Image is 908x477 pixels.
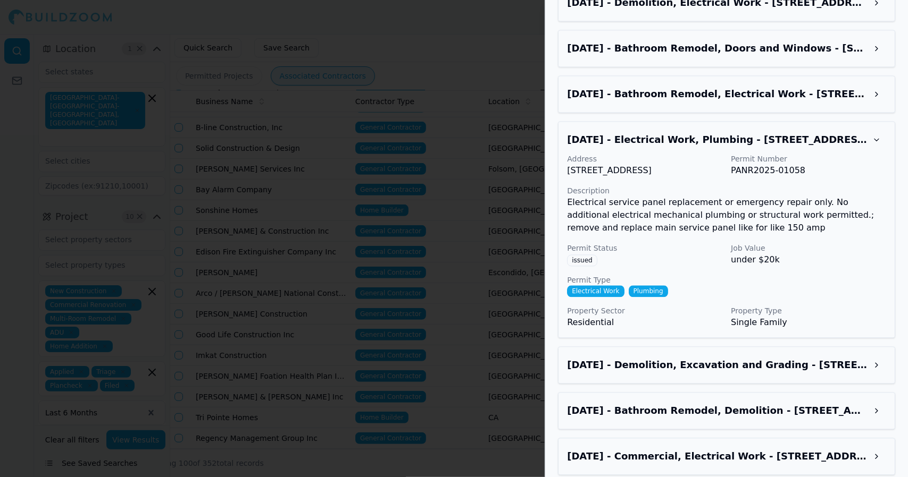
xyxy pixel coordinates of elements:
h3: Jul 13, 2025 - Bathroom Remodel, Demolition - 8648 Coolwoods Way, Sacramento, CA, 95828 [567,403,867,418]
h3: Aug 5, 2025 - Demolition, Excavation and Grading - 8217 Hardester Dr, Sacramento, CA, 95828 [567,357,867,372]
p: Job Value [731,243,886,253]
p: Property Type [731,305,886,316]
p: Property Sector [567,305,722,316]
p: Permit Type [567,275,886,285]
p: PANR2025-01058 [731,164,886,177]
h3: Aug 5, 2025 - Electrical Work, Plumbing - 8648 Coolwoods Way, Sacramento, CA, 95828 [567,132,867,147]
span: Plumbing [629,285,668,297]
p: Residential [567,316,722,329]
h3: Aug 10, 2025 - Bathroom Remodel, Electrical Work - 2920 Branch St, Sacramento, CA, 95815 [567,87,867,101]
p: Single Family [731,316,886,329]
p: Electrical service panel replacement or emergency repair only. No additional electrical mechanica... [567,196,886,234]
p: Description [567,185,886,196]
p: under $20k [731,253,886,266]
p: Address [567,154,722,164]
h3: May 22, 2025 - Commercial, Electrical Work - 637 Shockley Rd, Auburn, CA, 95603 [567,449,867,464]
h3: Aug 20, 2025 - Bathroom Remodel, Doors and Windows - 8648 Coolwoods Way, Sacramento, CA, 95828 [567,41,867,56]
p: Permit Number [731,154,886,164]
p: [STREET_ADDRESS] [567,164,722,177]
span: Electrical Work [567,285,624,297]
p: Permit Status [567,243,722,253]
span: issued [567,254,597,266]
